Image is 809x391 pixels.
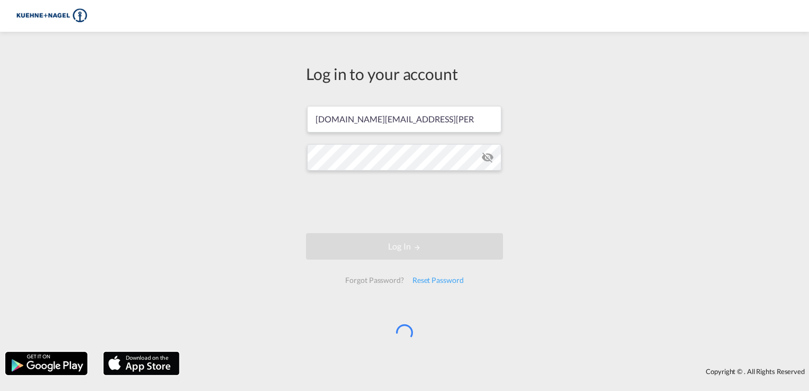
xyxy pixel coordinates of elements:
[324,181,485,223] iframe: reCAPTCHA
[341,271,408,290] div: Forgot Password?
[306,233,503,260] button: LOGIN
[307,106,501,132] input: Enter email/phone number
[102,351,181,376] img: apple.png
[408,271,468,290] div: Reset Password
[481,151,494,164] md-icon: icon-eye-off
[4,351,88,376] img: google.png
[16,4,87,28] img: 36441310f41511efafde313da40ec4a4.png
[185,362,809,380] div: Copyright © . All Rights Reserved
[306,63,503,85] div: Log in to your account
